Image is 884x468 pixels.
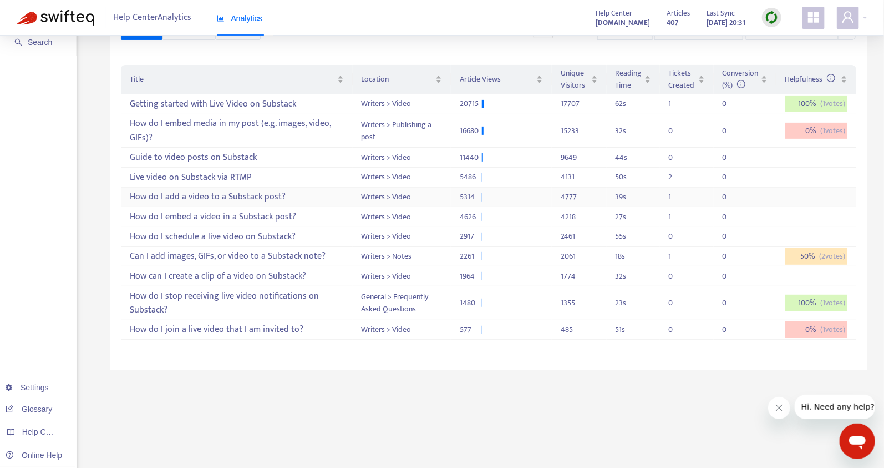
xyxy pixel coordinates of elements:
div: 27 s [616,211,651,223]
td: Writers > Video [353,188,451,208]
div: 5486 [460,171,482,183]
td: Writers > Video [353,207,451,227]
div: 50 s [616,171,651,183]
div: 0 [669,270,691,283]
span: Help Center Analytics [114,7,192,28]
strong: [DOMAIN_NAME] [596,17,650,29]
div: 0 % [785,123,847,139]
div: 23 s [616,297,651,309]
div: How do I embed media in my post (e.g. images, video, GIFs)? [130,115,343,147]
span: Search [28,38,52,47]
div: 1964 [460,270,482,283]
td: General > Frequently Asked Questions [353,286,451,320]
div: 1 [669,211,691,223]
div: 577 [460,324,482,336]
div: 5314 [460,191,482,203]
span: user [841,11,855,24]
div: 0 [669,230,691,243]
span: Tickets Created [669,67,696,92]
a: Online Help [6,451,62,460]
div: 0 [669,324,691,336]
span: Analytics [217,14,262,23]
div: 18 s [616,250,651,263]
div: How do I schedule a live video on Substack? [130,228,343,246]
div: 0 [723,230,745,243]
div: 32 s [616,125,651,137]
div: 0 [723,250,745,263]
span: ( 1 votes) [820,297,845,309]
div: 1774 [561,270,597,283]
div: 0 [669,297,691,309]
span: ( 2 votes) [819,250,845,263]
td: Writers > Video [353,320,451,340]
div: How do I add a video to a Substack post? [130,188,343,207]
div: How do I embed a video in a Substack post? [130,208,343,226]
div: 1 [669,98,691,110]
div: Can I add images, GIFs, or video to a Substack note? [130,248,343,266]
div: 44 s [616,152,651,164]
td: Writers > Video [353,227,451,247]
div: 4777 [561,191,597,203]
span: Conversion (%) [723,67,759,92]
div: 0 [723,125,745,137]
li: 1/1 [534,24,573,38]
div: 4626 [460,211,482,223]
span: Articles [667,7,690,19]
div: 50 % [785,248,847,265]
div: How do I stop receiving live video notifications on Substack? [130,287,343,319]
div: 0 % [785,321,847,338]
th: Unique Visitors [552,65,606,94]
th: Tickets Created [660,65,714,94]
a: Glossary [6,405,52,414]
strong: 407 [667,17,678,29]
div: 100 % [785,96,847,113]
span: Location [362,73,434,85]
span: Article Views [460,73,534,85]
th: Reading Time [607,65,660,94]
td: Writers > Video [353,94,451,114]
td: Writers > Notes [353,247,451,267]
div: 17707 [561,98,597,110]
div: 0 [669,125,691,137]
td: Writers > Publishing a post [353,114,451,148]
strong: [DATE] 20:31 [707,17,745,29]
span: ( 1 votes) [820,324,845,336]
div: 1480 [460,297,482,309]
td: Writers > Video [353,266,451,286]
div: 1 [669,250,691,263]
div: 39 s [616,191,651,203]
div: 32 s [616,270,651,283]
th: Location [353,65,451,94]
div: 0 [723,98,745,110]
div: 100 % [785,295,847,311]
div: 0 [669,152,691,164]
div: Live video on Substack via RTMP [130,168,343,187]
div: 0 [723,211,745,223]
div: 9649 [561,152,597,164]
span: Helpfulness [785,73,836,85]
td: Writers > Video [353,148,451,168]
span: Help Center [596,7,632,19]
span: Reading Time [616,67,642,92]
a: Settings [6,383,49,392]
div: 1355 [561,297,597,309]
span: Unique Visitors [561,67,588,92]
div: 0 [723,191,745,203]
iframe: Message from company [795,395,875,419]
td: Writers > Video [353,168,451,188]
div: 55 s [616,230,651,243]
div: 485 [561,324,597,336]
span: ( 1 votes) [820,125,845,137]
span: Title [130,73,334,85]
img: sync.dc5367851b00ba804db3.png [765,11,779,24]
div: 4218 [561,211,597,223]
div: Getting started with Live Video on Substack [130,95,343,113]
span: area-chart [217,14,225,22]
th: Article Views [451,65,552,94]
div: 2261 [460,250,482,263]
div: 62 s [616,98,651,110]
span: appstore [807,11,820,24]
span: Last Sync [707,7,735,19]
div: 0 [723,270,745,283]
